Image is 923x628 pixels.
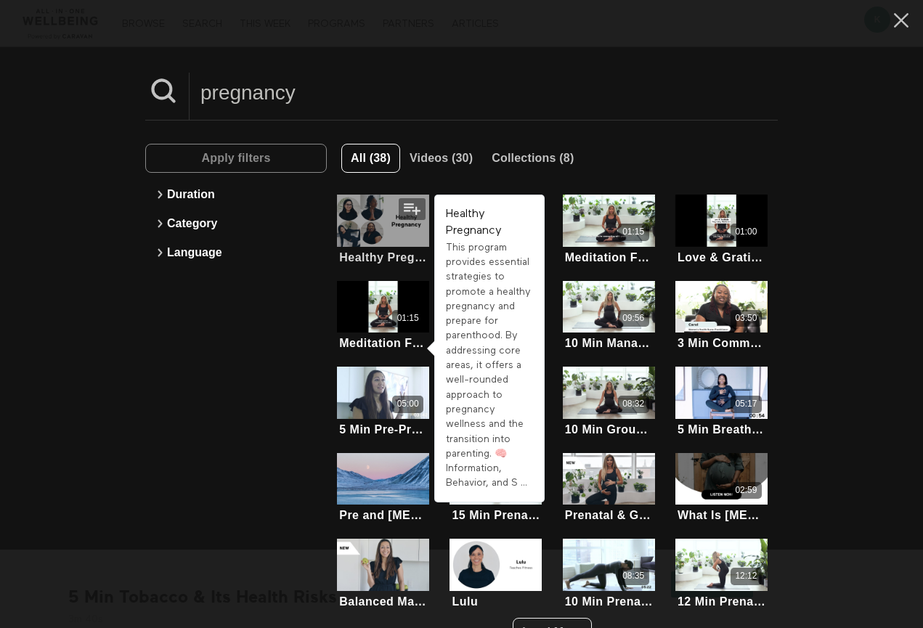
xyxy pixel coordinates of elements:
[339,336,427,350] div: Meditation For Pregnancy (Highlight)
[397,398,419,410] div: 05:00
[678,595,765,608] div: 12 Min Prenatal Gentle Yoga
[337,367,429,439] a: 5 Min Pre-Pregnancy Nutrition05:005 Min Pre-Pregnancy Nutrition
[563,195,655,266] a: Meditation For Pregnancy (Highlight)01:15Meditation For Pregnancy (Highlight)
[565,250,653,264] div: Meditation For Pregnancy (Highlight)
[675,539,768,611] a: 12 Min Prenatal Gentle Yoga12:1212 Min Prenatal Gentle Yoga
[678,508,765,522] div: What Is [MEDICAL_DATA]? (Audio)
[337,453,429,525] a: Pre and Postnatal WorkoutPre and [MEDICAL_DATA] Workout
[675,367,768,439] a: 5 Min Breathing For Stress Relief During Pregnancy05:175 Min Breathing For Stress Relief During P...
[339,423,427,436] div: 5 Min Pre-Pregnancy Nutrition
[735,398,757,410] div: 05:17
[563,539,655,611] a: 10 Min Prenatal Pilates For Balance & Lower Body08:3510 Min Prenatal Pilates For Balance & Lower ...
[452,508,540,522] div: 15 Min Prenatal Yoga For Back & Hip Relief
[341,144,400,173] button: All (38)
[622,570,644,582] div: 08:35
[675,453,768,525] a: What Is Gestational Diabetes? (Audio)02:59What Is [MEDICAL_DATA]? (Audio)
[563,281,655,353] a: 10 Min Managing Pregnancy Discomfort With Breath09:5610 Min Managing Pregnancy Discomfort With Br...
[337,281,429,353] a: Meditation For Pregnancy (Highlight)01:15Meditation For Pregnancy (Highlight)
[190,73,778,113] input: Search
[153,238,320,267] button: Language
[153,209,320,238] button: Category
[563,367,655,439] a: 10 Min Grounding Meditation For Early Pregnancy08:3210 Min Grounding Meditation For Early Pregnancy
[565,336,653,350] div: 10 Min Managing Pregnancy Discomfort With Breath
[482,144,583,173] button: Collections (8)
[735,226,757,238] div: 01:00
[400,144,482,173] button: Videos (30)
[735,312,757,325] div: 03:50
[675,281,768,353] a: 3 Min Common Pregnancy Discomforts03:503 Min Common Pregnancy Discomforts
[399,198,426,220] button: Add to my list
[675,195,768,266] a: Love & Gratitude Pregnancy Meditation (Highlight)01:00Love & Gratitude Pregnancy Meditation (High...
[339,508,427,522] div: Pre and [MEDICAL_DATA] Workout
[565,423,653,436] div: 10 Min Grounding Meditation For Early Pregnancy
[678,250,765,264] div: Love & Gratitude Pregnancy Meditation (Highlight)
[351,152,391,164] span: All (38)
[339,595,427,608] div: Balanced Maternal Nutrition
[337,195,429,266] a: Healthy PregnancyHealthy Pregnancy
[622,398,644,410] div: 08:32
[452,595,478,608] div: Lulu
[622,312,644,325] div: 09:56
[153,180,320,209] button: Duration
[397,312,419,325] div: 01:15
[735,484,757,497] div: 02:59
[678,423,765,436] div: 5 Min Breathing For Stress Relief During Pregnancy
[735,570,757,582] div: 12:12
[337,539,429,611] a: Balanced Maternal NutritionBalanced Maternal Nutrition
[339,250,427,264] div: Healthy Pregnancy
[565,595,653,608] div: 10 Min Prenatal Pilates For Balance & Lower Body
[678,336,765,350] div: 3 Min Common Pregnancy Discomforts
[622,226,644,238] div: 01:15
[565,508,653,522] div: Prenatal & Grounding Movement
[492,152,574,164] span: Collections (8)
[446,208,502,237] strong: Healthy Pregnancy
[446,240,534,491] div: This program provides essential strategies to promote a healthy pregnancy and prepare for parenth...
[563,453,655,525] a: Prenatal & Grounding MovementPrenatal & Grounding Movement
[410,152,473,164] span: Videos (30)
[450,539,542,611] a: LuluLulu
